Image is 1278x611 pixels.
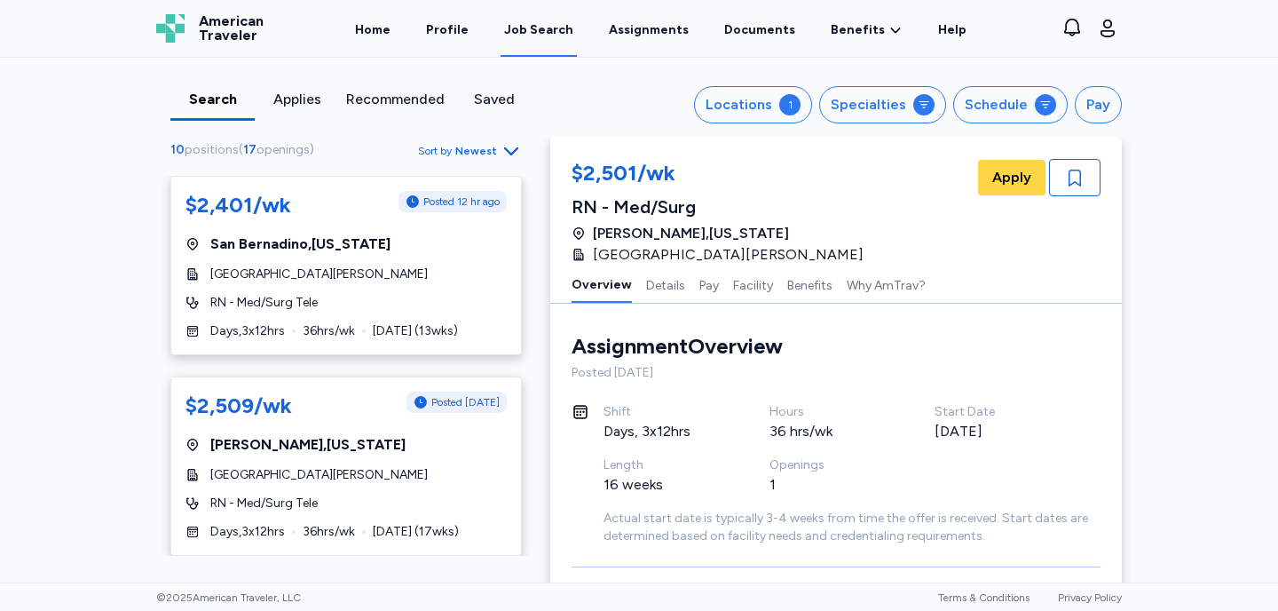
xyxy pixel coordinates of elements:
a: Terms & Conditions [938,591,1029,604]
span: RN - Med/Surg Tele [210,495,318,512]
span: positions [185,143,239,158]
a: Benefits [831,21,903,39]
span: American Traveler [199,14,264,43]
div: Schedule [965,94,1028,115]
div: Job Search [504,21,573,39]
span: Posted 12 hr ago [423,194,500,209]
span: [GEOGRAPHIC_DATA][PERSON_NAME] [210,266,428,283]
span: San Bernadino , [US_STATE] [210,234,390,255]
span: [DATE] ( 13 wks) [373,322,458,340]
span: [PERSON_NAME] , [US_STATE] [210,434,406,456]
button: Pay [1075,86,1122,123]
button: Overview [572,266,632,303]
span: Apply [992,167,1031,188]
span: [GEOGRAPHIC_DATA][PERSON_NAME] [593,244,864,266]
div: 1 [769,474,893,496]
div: Hours [769,403,893,421]
div: 1 [779,94,801,115]
span: 10 [170,143,185,158]
div: $2,509/wk [185,392,292,420]
div: Days, 3x12hrs [603,421,727,442]
div: Applies [262,89,332,110]
div: Length [603,456,727,474]
button: Details [646,266,685,303]
div: Specialties [831,94,906,115]
span: openings [256,143,310,158]
span: [DATE] ( 17 wks) [373,523,459,541]
span: [PERSON_NAME] , [US_STATE] [593,223,789,244]
div: Start Date [935,403,1058,421]
span: Posted [DATE] [431,395,500,409]
div: Pay [1086,94,1110,115]
div: 36 hrs/wk [769,421,893,442]
span: Sort by [418,144,452,158]
span: 36 hrs/wk [303,322,355,340]
button: Facility [733,266,773,303]
div: Recommended [346,89,445,110]
div: Saved [459,89,529,110]
button: Sort byNewest [418,140,522,162]
div: 16 weeks [603,474,727,496]
button: Schedule [953,86,1068,123]
span: © 2025 American Traveler, LLC [156,591,301,605]
div: ( ) [170,142,321,160]
div: [DATE] [935,421,1058,442]
span: 36 hrs/wk [303,523,355,541]
a: Job Search [501,2,577,57]
div: Posted [DATE] [572,364,1100,382]
div: Openings [769,456,893,474]
div: $2,501/wk [572,159,874,191]
div: Actual start date is typically 3-4 weeks from time the offer is received. Start dates are determi... [603,510,1100,545]
img: Logo [156,14,185,43]
span: [GEOGRAPHIC_DATA][PERSON_NAME] [210,466,428,484]
span: Days , 3 x 12 hrs [210,322,285,340]
div: $2,401/wk [185,191,291,219]
button: Pay [699,266,719,303]
button: Benefits [787,266,832,303]
div: RN - Med/Surg [572,194,874,219]
span: Days , 3 x 12 hrs [210,523,285,541]
span: RN - Med/Surg Tele [210,294,318,312]
div: Shift [603,403,727,421]
div: Assignment Overview [572,332,783,361]
span: 17 [243,143,256,158]
span: Newest [455,144,497,158]
div: Search [177,89,248,110]
button: Apply [978,160,1045,195]
div: Locations [706,94,772,115]
button: Specialties [819,86,946,123]
button: Locations1 [694,86,812,123]
button: Why AmTrav? [847,266,926,303]
a: Privacy Policy [1058,591,1122,604]
span: Benefits [831,21,885,39]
